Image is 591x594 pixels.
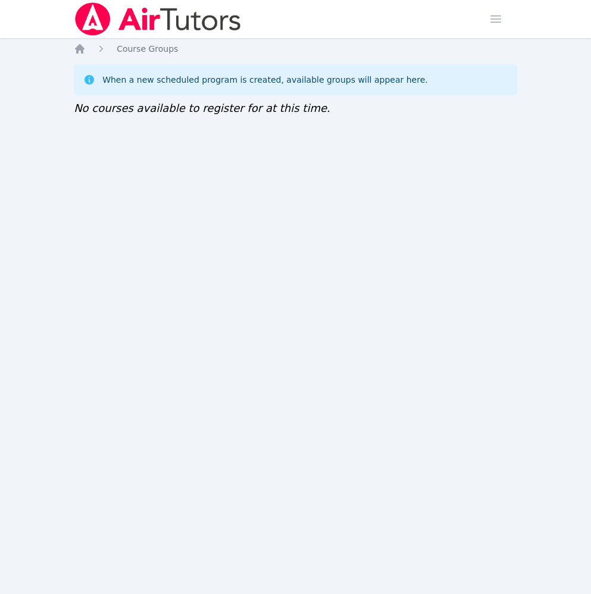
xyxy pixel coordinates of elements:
[117,43,178,55] a: Course Groups
[74,102,330,114] span: No courses available to register for at this time.
[102,74,428,86] div: When a new scheduled program is created, available groups will appear here.
[74,2,242,36] img: Air Tutors
[117,44,178,54] span: Course Groups
[74,43,517,55] nav: Breadcrumb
